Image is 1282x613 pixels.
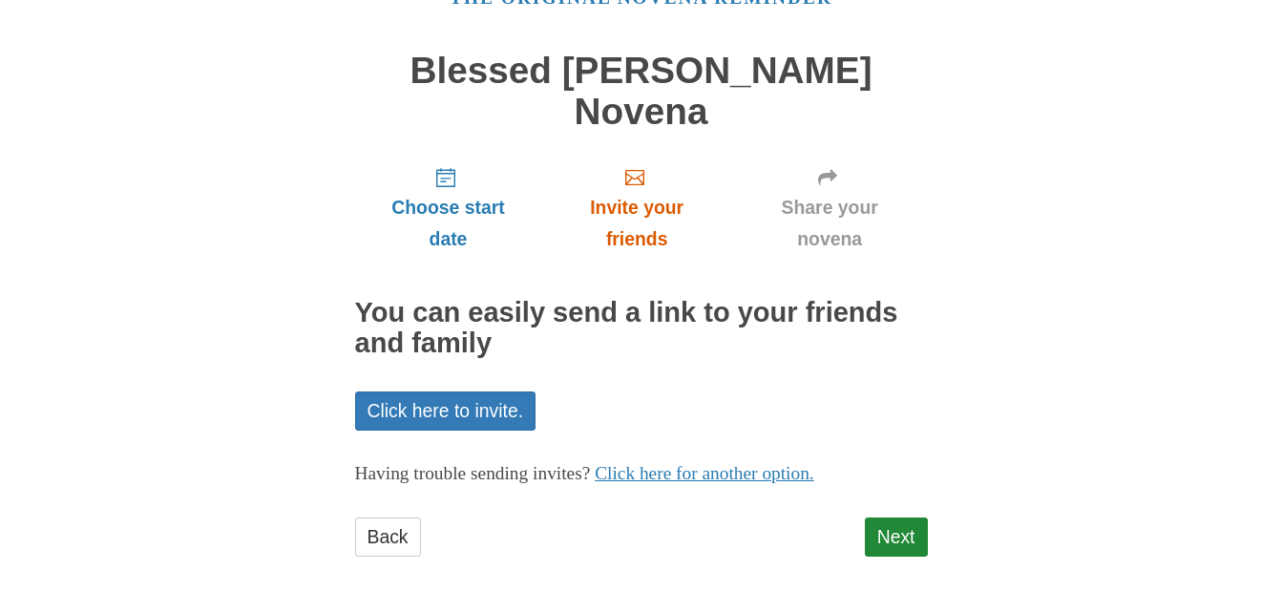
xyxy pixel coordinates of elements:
[355,151,542,264] a: Choose start date
[374,192,523,255] span: Choose start date
[541,151,731,264] a: Invite your friends
[355,51,928,132] h1: Blessed [PERSON_NAME] Novena
[355,463,591,483] span: Having trouble sending invites?
[595,463,814,483] a: Click here for another option.
[355,518,421,557] a: Back
[865,518,928,557] a: Next
[355,298,928,359] h2: You can easily send a link to your friends and family
[732,151,928,264] a: Share your novena
[751,192,909,255] span: Share your novena
[355,391,536,431] a: Click here to invite.
[560,192,712,255] span: Invite your friends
